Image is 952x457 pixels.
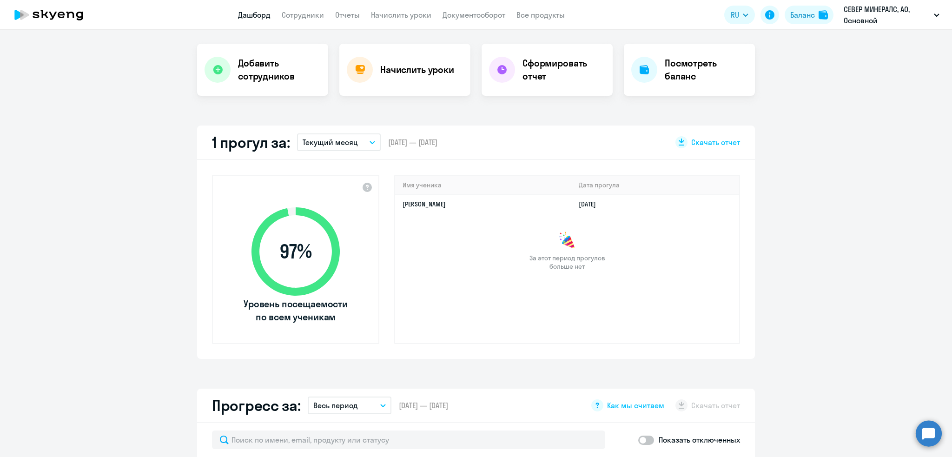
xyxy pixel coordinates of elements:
[579,200,603,208] a: [DATE]
[212,133,290,152] h2: 1 прогул за:
[212,431,605,449] input: Поиск по имени, email, продукту или статусу
[571,176,739,195] th: Дата прогула
[308,397,391,414] button: Весь период
[443,10,505,20] a: Документооборот
[607,400,664,411] span: Как мы считаем
[785,6,833,24] button: Балансbalance
[395,176,571,195] th: Имя ученика
[403,200,446,208] a: [PERSON_NAME]
[839,4,944,26] button: СЕВЕР МИНЕРАЛС, АО, Основной
[399,400,448,411] span: [DATE] — [DATE]
[522,57,605,83] h4: Сформировать отчет
[388,137,437,147] span: [DATE] — [DATE]
[516,10,565,20] a: Все продукты
[558,232,576,250] img: congrats
[665,57,747,83] h4: Посмотреть баланс
[297,133,381,151] button: Текущий месяц
[691,137,740,147] span: Скачать отчет
[528,254,606,271] span: За этот период прогулов больше нет
[371,10,431,20] a: Начислить уроки
[659,434,740,445] p: Показать отключенных
[313,400,358,411] p: Весь период
[212,396,300,415] h2: Прогресс за:
[238,10,271,20] a: Дашборд
[282,10,324,20] a: Сотрудники
[242,240,349,263] span: 97 %
[242,298,349,324] span: Уровень посещаемости по всем ученикам
[731,9,739,20] span: RU
[238,57,321,83] h4: Добавить сотрудников
[819,10,828,20] img: balance
[724,6,755,24] button: RU
[790,9,815,20] div: Баланс
[380,63,454,76] h4: Начислить уроки
[844,4,930,26] p: СЕВЕР МИНЕРАЛС, АО, Основной
[303,137,358,148] p: Текущий месяц
[335,10,360,20] a: Отчеты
